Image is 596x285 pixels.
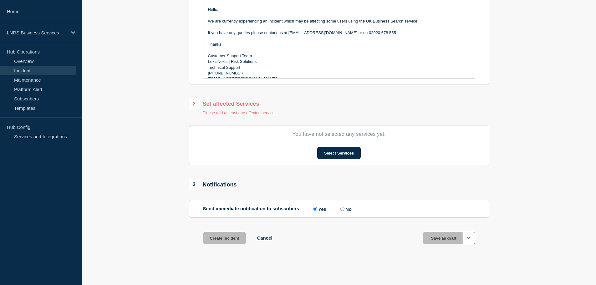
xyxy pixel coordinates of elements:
p: You have not selected any services yet. [203,131,475,137]
button: Create incident [203,232,246,244]
p: Thanks [208,42,470,47]
button: Cancel [257,235,272,241]
button: Save as draft [423,232,475,244]
span: 2 [189,99,200,109]
p: LNRS Business Services UKI [7,30,67,35]
p: We are currently experiencing an incident which may be affecting some users using the UK Business... [208,18,470,24]
p: Hello, [208,7,470,13]
input: No [340,207,344,211]
div: Send immediate notification to subscribers [203,206,475,212]
p: Technical Support [208,65,470,70]
div: Notifications [189,179,237,190]
button: Select Services [317,147,361,159]
p: LexisNexis | Risk Solutions [208,59,470,64]
input: Yes [313,207,317,211]
p: Customer Support Team [208,53,470,59]
p: [PHONE_NUMBER] [208,70,470,76]
div: Message [203,3,475,78]
label: Yes [312,206,326,212]
div: Set affected Services [189,99,276,109]
button: Options [463,232,475,244]
span: 3 [189,179,200,190]
p: Please add at least one affected service. [203,110,276,115]
p: [EMAIL_ADDRESS][DOMAIN_NAME] [208,76,470,82]
label: No [339,206,352,212]
p: Send immediate notification to subscribers [203,206,299,212]
p: If you have any queries please contact us at [EMAIL_ADDRESS][DOMAIN_NAME] or on 02920 678 555 [208,30,470,36]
